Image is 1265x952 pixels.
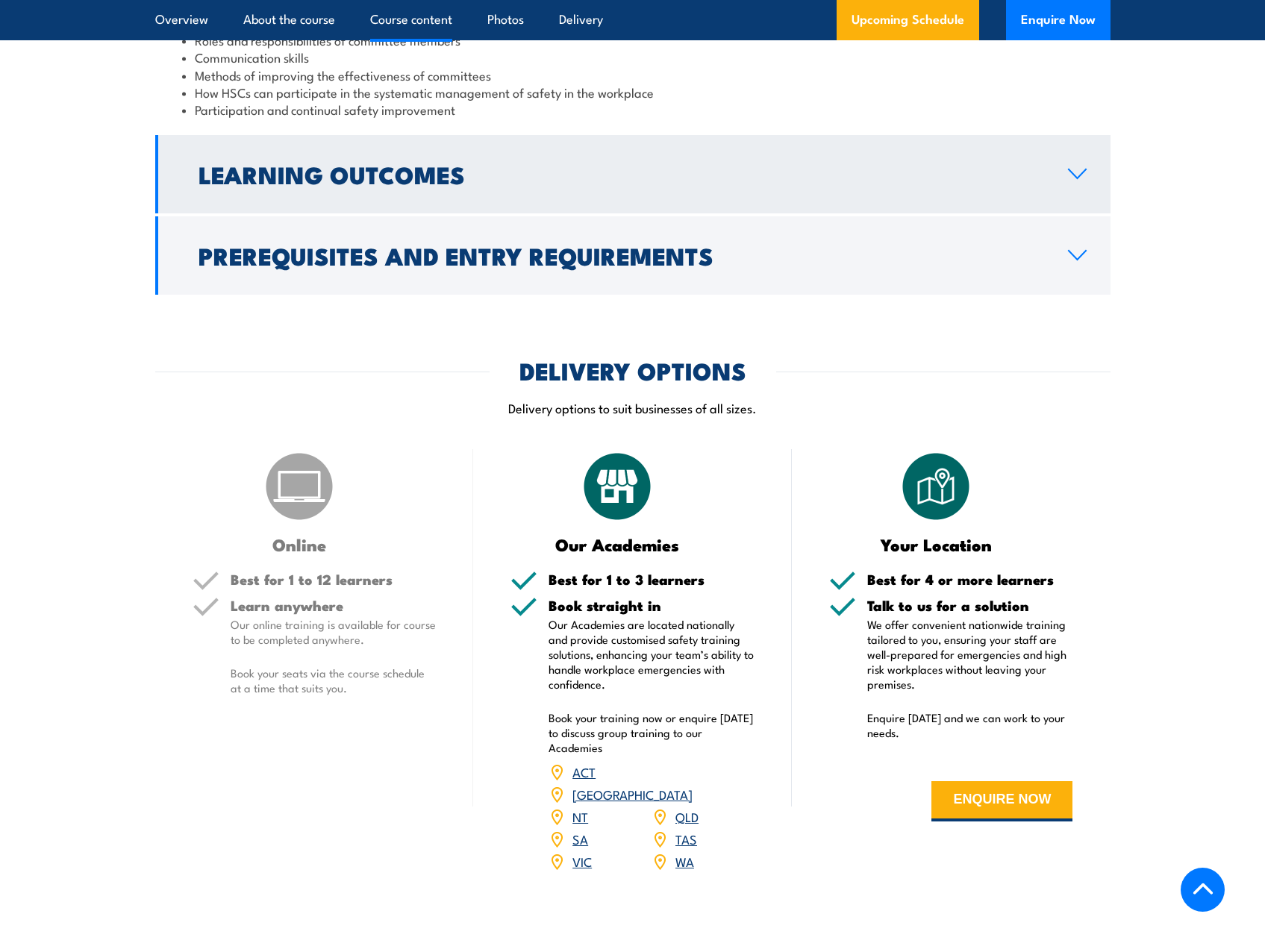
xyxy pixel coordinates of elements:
h5: Best for 4 or more learners [867,572,1073,586]
h3: Your Location [829,536,1043,553]
a: VIC [572,852,592,870]
a: Prerequisites and Entry Requirements [155,216,1111,295]
a: TAS [675,830,697,848]
h2: DELIVERY OPTIONS [519,360,746,381]
a: SA [572,830,588,848]
p: Book your seats via the course schedule at a time that suits you. [231,666,437,695]
li: How HSCs can participate in the systematic management of safety in the workplace [182,84,1084,101]
h2: Learning Outcomes [199,163,1044,184]
p: Our online training is available for course to be completed anywhere. [231,617,437,647]
h2: Prerequisites and Entry Requirements [199,245,1044,266]
a: WA [675,852,694,870]
h5: Learn anywhere [231,598,437,613]
button: ENQUIRE NOW [931,781,1072,821]
a: [GEOGRAPHIC_DATA] [572,785,693,803]
li: Methods of improving the effectiveness of committees [182,66,1084,84]
a: ACT [572,762,596,780]
p: Enquire [DATE] and we can work to your needs. [867,710,1073,740]
li: Communication skills [182,48,1084,66]
h5: Best for 1 to 3 learners [549,572,755,586]
h5: Best for 1 to 12 learners [231,572,437,586]
p: Delivery options to suit businesses of all sizes. [155,399,1111,416]
li: Participation and continual safety improvement [182,101,1084,118]
a: Learning Outcomes [155,135,1111,213]
p: Book your training now or enquire [DATE] to discuss group training to our Academies [549,710,755,755]
a: NT [572,807,588,825]
p: Our Academies are located nationally and provide customised safety training solutions, enhancing ... [549,617,755,692]
a: QLD [675,807,699,825]
h5: Talk to us for a solution [867,598,1073,613]
h5: Book straight in [549,598,755,613]
h3: Online [193,536,407,553]
p: We offer convenient nationwide training tailored to you, ensuring your staff are well-prepared fo... [867,617,1073,692]
h3: Our Academies [510,536,725,553]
